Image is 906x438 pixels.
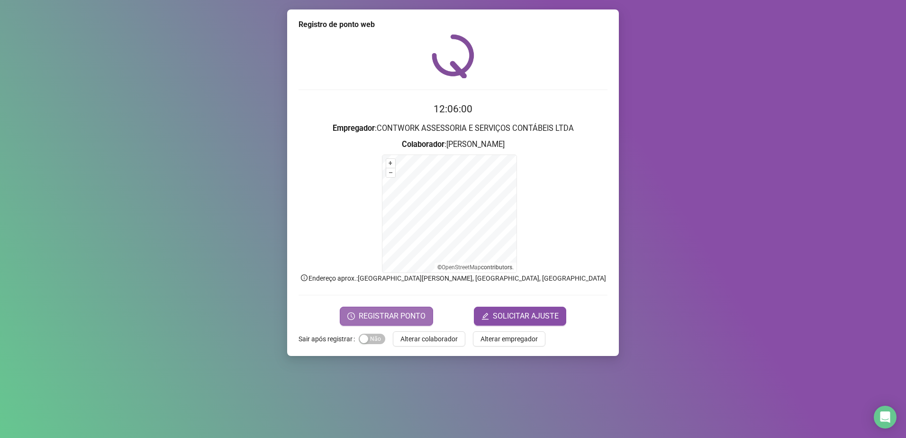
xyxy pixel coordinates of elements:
[432,34,474,78] img: QRPoint
[437,264,514,271] li: © contributors.
[481,312,489,320] span: edit
[300,274,308,282] span: info-circle
[299,19,607,30] div: Registro de ponto web
[442,264,481,271] a: OpenStreetMap
[299,138,607,151] h3: : [PERSON_NAME]
[340,307,433,326] button: REGISTRAR PONTO
[393,331,465,347] button: Alterar colaborador
[359,310,426,322] span: REGISTRAR PONTO
[333,124,375,133] strong: Empregador
[299,273,607,283] p: Endereço aprox. : [GEOGRAPHIC_DATA][PERSON_NAME], [GEOGRAPHIC_DATA], [GEOGRAPHIC_DATA]
[474,307,566,326] button: editSOLICITAR AJUSTE
[493,310,559,322] span: SOLICITAR AJUSTE
[299,122,607,135] h3: : CONTWORK ASSESSORIA E SERVIÇOS CONTÁBEIS LTDA
[480,334,538,344] span: Alterar empregador
[299,331,359,347] label: Sair após registrar
[386,159,395,168] button: +
[874,406,897,429] div: Open Intercom Messenger
[386,168,395,177] button: –
[434,103,472,115] time: 12:06:00
[347,312,355,320] span: clock-circle
[400,334,458,344] span: Alterar colaborador
[402,140,444,149] strong: Colaborador
[473,331,545,347] button: Alterar empregador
